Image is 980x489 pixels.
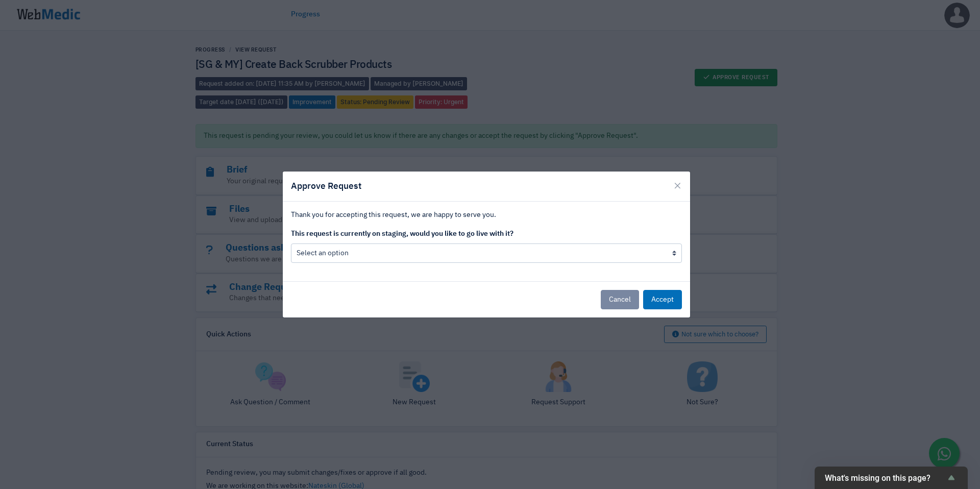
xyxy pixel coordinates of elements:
button: Accept [643,290,682,309]
button: Close [665,172,690,200]
p: Thank you for accepting this request, we are happy to serve you. [291,210,682,221]
span: What's missing on this page? [825,473,945,483]
button: Cancel [601,290,639,309]
span: × [673,179,682,193]
button: Show survey - What's missing on this page? [825,472,958,484]
strong: This request is currently on staging, would you like to go live with it? [291,230,513,237]
h5: Approve Request [291,180,361,193]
